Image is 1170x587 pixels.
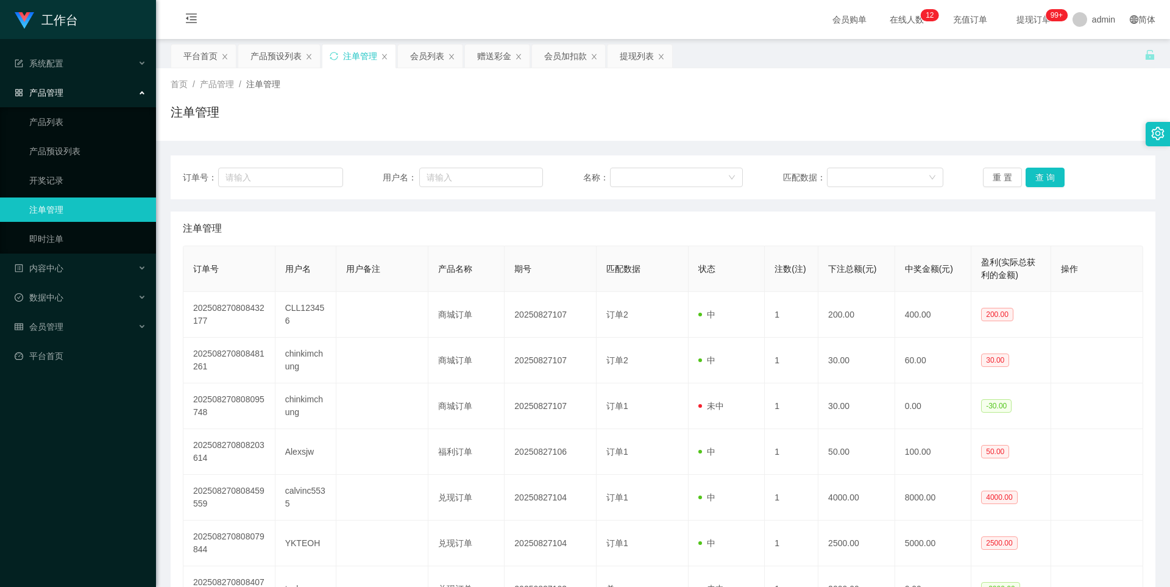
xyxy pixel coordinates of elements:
div: 产品预设列表 [250,44,302,68]
div: 会员加扣款 [544,44,587,68]
td: 兑现订单 [428,521,505,566]
span: 注单管理 [246,79,280,89]
a: 工作台 [15,15,78,24]
span: 产品名称 [438,264,472,274]
td: 商城订单 [428,338,505,383]
i: 图标: close [305,53,313,60]
span: 内容中心 [15,263,63,273]
span: 订单号 [193,264,219,274]
span: 数据中心 [15,293,63,302]
span: 中 [698,493,715,502]
td: 福利订单 [428,429,505,475]
span: 50.00 [981,445,1009,458]
td: 0.00 [895,383,972,429]
sup: 12 [921,9,938,21]
td: CLL123456 [275,292,336,338]
i: 图标: unlock [1144,49,1155,60]
span: 名称： [583,171,610,184]
div: 注单管理 [343,44,377,68]
i: 图标: form [15,59,23,68]
span: 匹配数据 [606,264,640,274]
span: 4000.00 [981,491,1017,504]
i: 图标: check-circle-o [15,293,23,302]
span: 订单1 [606,493,628,502]
td: 1 [765,475,818,521]
td: 50.00 [818,429,895,475]
a: 产品预设列表 [29,139,146,163]
i: 图标: close [658,53,665,60]
i: 图标: close [515,53,522,60]
span: 中奖金额(元) [905,264,953,274]
span: 中 [698,538,715,548]
td: 400.00 [895,292,972,338]
i: 图标: down [929,174,936,182]
i: 图标: close [381,53,388,60]
td: 202508270808079844 [183,521,275,566]
td: 30.00 [818,338,895,383]
span: 系统配置 [15,59,63,68]
i: 图标: profile [15,264,23,272]
td: 20250827107 [505,338,597,383]
i: 图标: close [221,53,229,60]
div: 平台首页 [183,44,218,68]
span: 200.00 [981,308,1013,321]
div: 赠送彩金 [477,44,511,68]
td: 1 [765,521,818,566]
span: 注单管理 [183,221,222,236]
a: 即时注单 [29,227,146,251]
span: 订单2 [606,355,628,365]
a: 注单管理 [29,197,146,222]
td: 20250827106 [505,429,597,475]
td: 200.00 [818,292,895,338]
td: calvinc5535 [275,475,336,521]
td: 4000.00 [818,475,895,521]
span: 中 [698,447,715,457]
button: 查 询 [1026,168,1065,187]
td: 8000.00 [895,475,972,521]
i: 图标: close [590,53,598,60]
i: 图标: global [1130,15,1138,24]
span: 期号 [514,264,531,274]
td: YKTEOH [275,521,336,566]
span: 提现订单 [1010,15,1057,24]
td: 202508270808432177 [183,292,275,338]
td: 20250827107 [505,292,597,338]
span: 注数(注) [775,264,806,274]
span: 在线人数 [884,15,930,24]
p: 1 [926,9,930,21]
span: 盈利(实际总获利的金额) [981,257,1035,280]
span: 中 [698,310,715,319]
i: 图标: appstore-o [15,88,23,97]
h1: 工作台 [41,1,78,40]
span: 产品管理 [200,79,234,89]
span: 订单2 [606,310,628,319]
td: 1 [765,338,818,383]
input: 请输入 [419,168,543,187]
span: 下注总额(元) [828,264,876,274]
td: 20250827104 [505,521,597,566]
span: 订单1 [606,401,628,411]
i: 图标: setting [1151,127,1165,140]
span: 会员管理 [15,322,63,332]
td: 100.00 [895,429,972,475]
a: 图标: dashboard平台首页 [15,344,146,368]
span: 充值订单 [947,15,993,24]
td: chinkimchung [275,338,336,383]
td: 20250827104 [505,475,597,521]
span: 操作 [1061,264,1078,274]
span: 产品管理 [15,88,63,98]
td: chinkimchung [275,383,336,429]
span: 订单1 [606,447,628,457]
td: 20250827107 [505,383,597,429]
p: 2 [930,9,934,21]
td: 5000.00 [895,521,972,566]
i: 图标: sync [330,52,338,60]
input: 请输入 [218,168,342,187]
i: 图标: down [728,174,736,182]
span: 订单1 [606,538,628,548]
sup: 975 [1046,9,1068,21]
td: 兑现订单 [428,475,505,521]
span: / [193,79,195,89]
td: 1 [765,429,818,475]
td: 202508270808095748 [183,383,275,429]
